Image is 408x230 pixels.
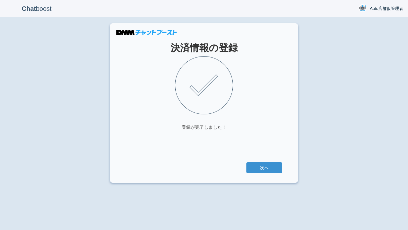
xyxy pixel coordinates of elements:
[175,56,233,114] img: check.png
[370,5,403,12] span: Auto店舗仮管理者
[182,124,226,130] div: 登録が完了しました！
[116,30,177,35] img: DMMチャットブースト
[246,162,282,173] a: 次へ
[359,4,367,12] img: User Image
[126,42,282,53] h1: 決済情報の登録
[5,1,69,17] p: boost
[22,5,36,12] b: Chat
